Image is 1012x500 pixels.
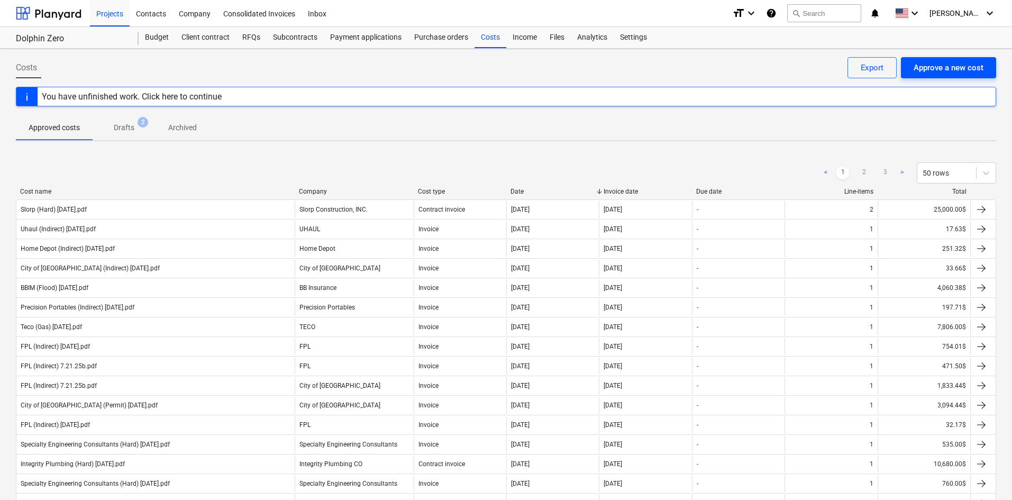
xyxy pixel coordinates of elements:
[697,402,698,409] div: -
[697,245,698,252] div: -
[418,188,503,195] div: Cost type
[878,279,970,296] div: 4,060.38$
[20,188,290,195] div: Cost name
[114,122,134,133] p: Drafts
[870,284,873,292] div: 1
[418,304,439,311] div: Invoice
[819,167,832,179] a: Previous page
[511,402,530,409] div: [DATE]
[697,304,698,311] div: -
[878,475,970,492] div: 760.00$
[418,362,439,370] div: Invoice
[908,7,921,20] i: keyboard_arrow_down
[697,480,698,487] div: -
[878,397,970,414] div: 3,094.44$
[604,421,622,429] div: [DATE]
[878,456,970,472] div: 10,680.00$
[21,323,82,331] div: Teco (Gas) [DATE].pdf
[697,265,698,272] div: -
[543,27,571,48] a: Files
[697,225,698,233] div: -
[858,167,870,179] a: Page 2
[42,92,222,102] div: You have unfinished work. Click here to continue
[510,188,595,195] div: Date
[604,225,622,233] div: [DATE]
[882,188,967,195] div: Total
[299,343,311,350] div: FPL
[870,206,873,213] div: 2
[870,323,873,331] div: 1
[475,27,506,48] div: Costs
[870,362,873,370] div: 1
[847,57,897,78] button: Export
[697,206,698,213] div: -
[604,441,622,448] div: [DATE]
[506,27,543,48] a: Income
[870,382,873,389] div: 1
[604,245,622,252] div: [DATE]
[878,240,970,257] div: 251.32$
[604,362,622,370] div: [DATE]
[511,421,530,429] div: [DATE]
[16,61,37,74] span: Costs
[511,284,530,292] div: [DATE]
[878,377,970,394] div: 1,833.44$
[878,319,970,335] div: 7,806.00$
[901,57,996,78] button: Approve a new cost
[511,304,530,311] div: [DATE]
[418,206,465,213] div: Contract invoice
[604,382,622,389] div: [DATE]
[929,9,982,17] span: [PERSON_NAME]
[168,122,197,133] p: Archived
[697,323,698,331] div: -
[697,284,698,292] div: -
[878,299,970,316] div: 197.71$
[408,27,475,48] div: Purchase orders
[21,245,115,252] div: Home Depot (Indirect) [DATE].pdf
[914,61,983,75] div: Approve a new cost
[21,382,97,389] div: FPL (Indirect) 7.21.25b.pdf
[511,362,530,370] div: [DATE]
[418,245,439,252] div: Invoice
[418,421,439,429] div: Invoice
[21,304,134,311] div: Precision Portables (Indirect) [DATE].pdf
[21,402,158,409] div: City of [GEOGRAPHIC_DATA] (Permit) [DATE].pdf
[299,284,336,292] div: BB Insurance
[299,460,362,468] div: Integrity Plumbing CO
[697,441,698,448] div: -
[697,362,698,370] div: -
[878,338,970,355] div: 754.01$
[299,206,368,213] div: Slorp Construction, INC.
[604,284,622,292] div: [DATE]
[878,416,970,433] div: 32.17$
[418,284,439,292] div: Invoice
[21,460,125,468] div: Integrity Plumbing (Hard) [DATE].pdf
[511,245,530,252] div: [DATE]
[299,265,380,272] div: City of [GEOGRAPHIC_DATA]
[418,265,439,272] div: Invoice
[511,382,530,389] div: [DATE]
[870,245,873,252] div: 1
[418,480,439,487] div: Invoice
[511,323,530,331] div: [DATE]
[836,167,849,179] a: Page 1 is your current page
[299,441,397,448] div: Specialty Engineering Consultants
[21,265,160,272] div: City of [GEOGRAPHIC_DATA] (Indirect) [DATE].pdf
[236,27,267,48] div: RFQs
[21,480,170,487] div: Specialty Engineering Consultants (Hard) [DATE].pdf
[766,7,777,20] i: Knowledge base
[614,27,653,48] a: Settings
[732,7,745,20] i: format_size
[21,284,88,292] div: BBIM (Flood) [DATE].pdf
[571,27,614,48] a: Analytics
[878,201,970,218] div: 25,000.00$
[870,265,873,272] div: 1
[418,343,439,350] div: Invoice
[299,480,397,487] div: Specialty Engineering Consultants
[604,304,622,311] div: [DATE]
[175,27,236,48] a: Client contract
[299,188,409,195] div: Company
